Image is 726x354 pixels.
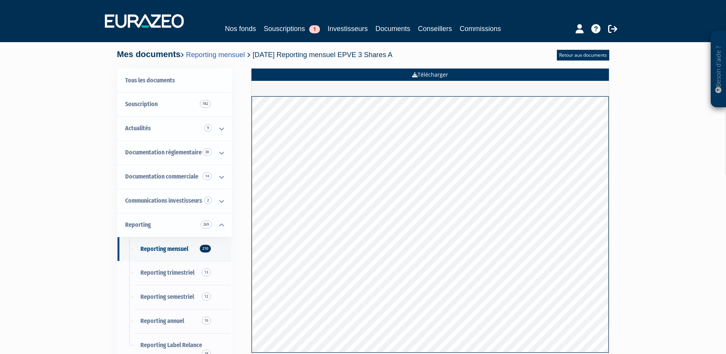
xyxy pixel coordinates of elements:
[140,269,194,276] span: Reporting trimestriel
[186,51,245,59] a: Reporting mensuel
[117,141,232,165] a: Documentation règlementaire 38
[251,69,609,81] a: Télécharger
[117,92,232,116] a: Souscription782
[125,100,158,108] span: Souscription
[202,293,211,300] span: 12
[201,221,212,228] span: 269
[557,50,609,61] a: Retour aux documents
[140,293,194,300] span: Reporting semestriel
[200,245,211,252] span: 210
[418,23,452,34] a: Conseillers
[125,221,151,228] span: Reporting
[117,261,232,285] a: Reporting trimestriel13
[117,69,232,93] a: Tous les documents
[204,197,212,204] span: 2
[117,189,232,213] a: Communications investisseurs 2
[202,148,212,156] span: 38
[460,23,501,34] a: Commissions
[309,25,320,33] span: 1
[202,269,211,276] span: 13
[140,317,184,324] span: Reporting annuel
[117,213,232,237] a: Reporting 269
[202,317,211,324] span: 10
[253,51,392,59] span: [DATE] Reporting mensuel EPVE 3 Shares A
[125,149,202,156] span: Documentation règlementaire
[117,237,232,261] a: Reporting mensuel210
[105,14,184,28] img: 1732889491-logotype_eurazeo_blanc_rvb.png
[117,309,232,333] a: Reporting annuel10
[264,23,320,34] a: Souscriptions1
[375,23,410,34] a: Documents
[200,100,211,108] span: 782
[140,341,202,349] span: Reporting Label Relance
[328,23,368,34] a: Investisseurs
[117,50,393,59] h4: Mes documents
[225,23,256,34] a: Nos fonds
[117,285,232,309] a: Reporting semestriel12
[202,172,212,180] span: 14
[125,125,151,132] span: Actualités
[714,35,723,104] p: Besoin d'aide ?
[125,173,198,180] span: Documentation commerciale
[117,165,232,189] a: Documentation commerciale 14
[204,124,212,132] span: 9
[125,197,202,204] span: Communications investisseurs
[140,245,188,252] span: Reporting mensuel
[117,116,232,141] a: Actualités 9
